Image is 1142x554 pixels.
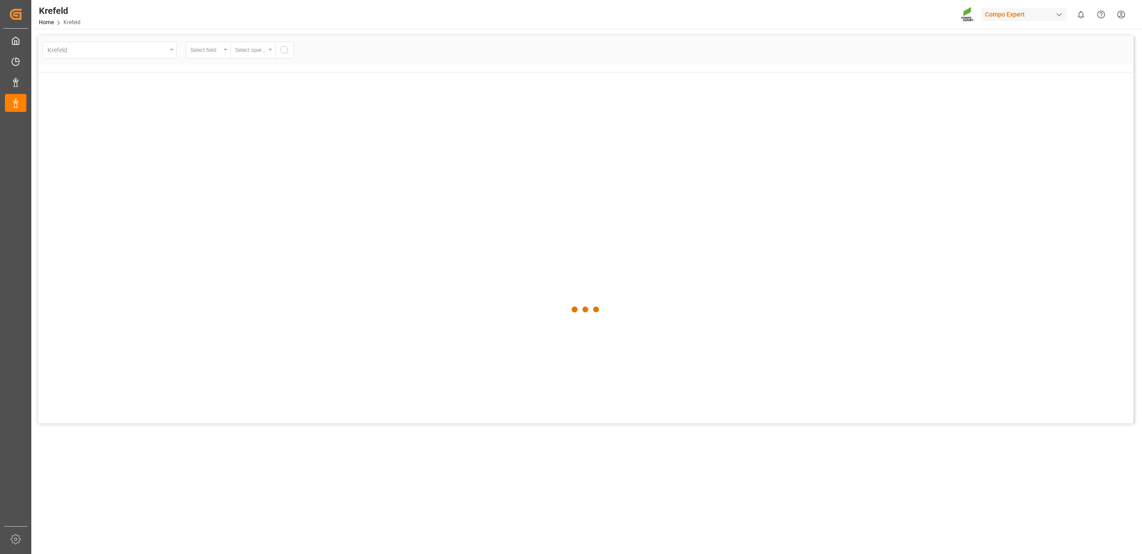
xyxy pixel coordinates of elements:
[39,4,81,17] div: Krefeld
[981,8,1067,21] div: Compo Expert
[1091,4,1111,25] button: Help Center
[1071,4,1091,25] button: show 0 new notifications
[981,6,1071,23] button: Compo Expert
[961,7,975,22] img: Screenshot%202023-09-29%20at%2010.02.21.png_1712312052.png
[39,19,54,26] a: Home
